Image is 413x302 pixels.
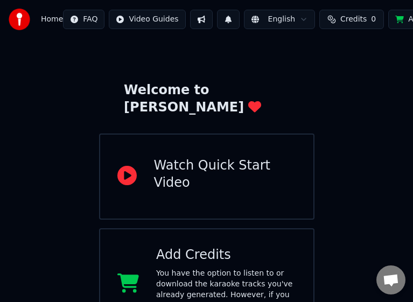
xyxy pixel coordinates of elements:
[63,10,104,29] button: FAQ
[41,14,63,25] nav: breadcrumb
[109,10,185,29] button: Video Guides
[9,9,30,30] img: youka
[124,82,289,116] div: Welcome to [PERSON_NAME]
[154,157,296,192] div: Watch Quick Start Video
[340,14,367,25] span: Credits
[41,14,63,25] span: Home
[371,14,376,25] span: 0
[156,247,296,264] div: Add Credits
[319,10,384,29] button: Credits0
[376,265,405,294] div: Open chat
